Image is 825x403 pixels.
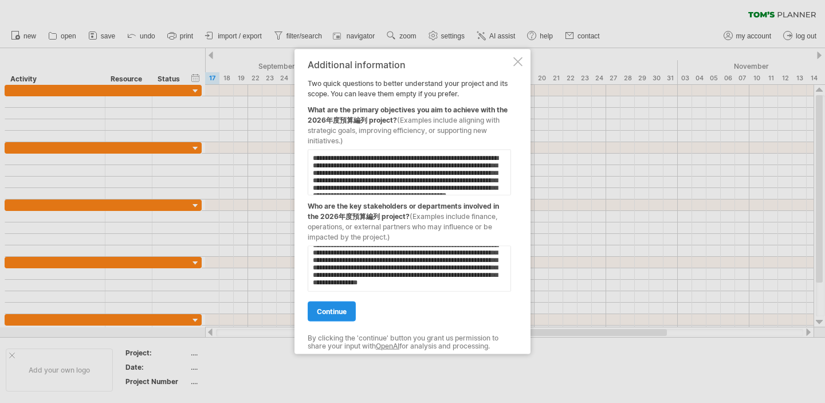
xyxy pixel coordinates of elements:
div: Two quick questions to better understand your project and its scope. You can leave them empty if ... [308,59,511,344]
span: (Examples include finance, operations, or external partners who may influence or be impacted by t... [308,212,497,241]
div: Additional information [308,59,511,69]
a: OpenAI [376,342,399,350]
div: By clicking the 'continue' button you grant us permission to share your input with for analysis a... [308,334,511,350]
div: Who are the key stakeholders or departments involved in the 2026年度預算編列 project? [308,195,511,242]
span: (Examples include aligning with strategic goals, improving efficiency, or supporting new initiati... [308,115,500,144]
a: continue [308,301,356,321]
span: continue [317,307,347,315]
div: What are the primary objectives you aim to achieve with the 2026年度預算編列 project? [308,99,511,146]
